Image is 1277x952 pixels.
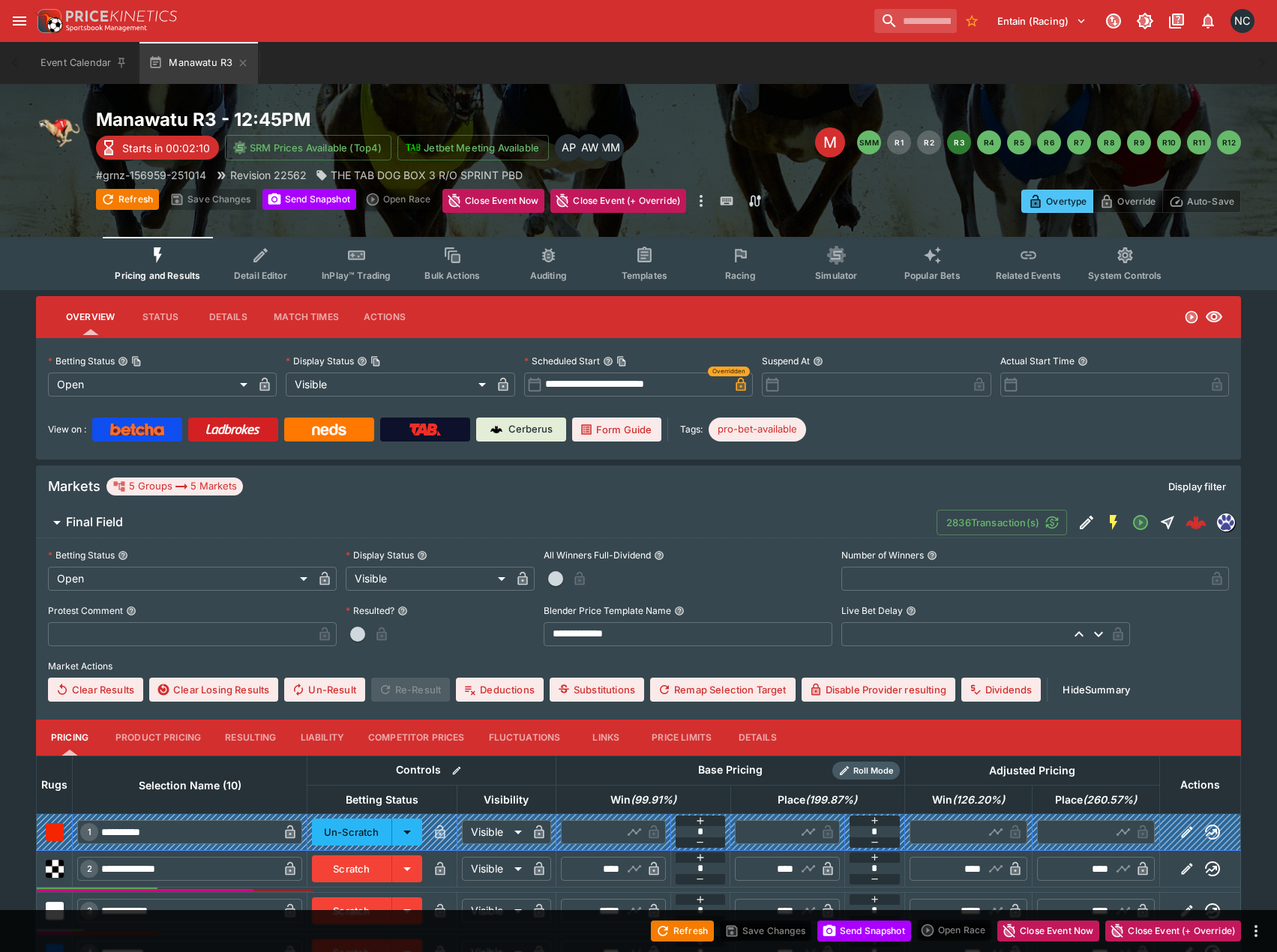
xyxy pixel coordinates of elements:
[1163,7,1190,34] button: Documentation
[54,299,127,335] button: Overview
[66,514,123,530] h6: Final Field
[622,270,667,281] span: Templates
[692,189,710,213] button: more
[126,606,136,616] button: Protest Comment
[36,108,84,156] img: greyhound_racing.png
[1187,130,1211,154] button: R11
[1218,514,1234,531] img: grnz
[961,678,1041,702] button: Dividends
[456,678,544,702] button: Deductions
[832,762,900,780] div: Show/hide Price Roll mode configuration.
[815,127,845,157] div: Edit Meeting
[48,418,86,442] label: View on :
[1039,791,1153,809] span: excl. Emergencies (260.57%)
[841,549,924,561] p: Number of Winners
[66,25,147,31] img: Sportsbook Management
[1046,193,1087,209] p: Overtype
[530,270,567,281] span: Auditing
[467,791,545,809] span: Visibility
[1078,356,1088,367] button: Actual Start Time
[66,10,177,22] img: PriceKinetics
[331,167,523,183] p: THE TAB DOG BOX 3 R/O SPRINT PBD
[1231,9,1255,33] div: Nick Conway
[96,108,669,131] h2: Copy To Clipboard
[477,720,573,756] button: Fluctuations
[1132,7,1159,34] button: Toggle light/dark mode
[397,606,408,616] button: Resulted?
[603,356,613,367] button: Scheduled StartCopy To Clipboard
[48,655,1229,678] label: Market Actions
[874,9,957,33] input: search
[960,9,984,33] button: No Bookmarks
[48,373,253,397] div: Open
[597,134,624,161] div: Michela Marris
[640,720,724,756] button: Price Limits
[490,424,502,436] img: Cerberus
[442,189,544,213] button: Close Event Now
[96,189,159,210] button: Refresh
[406,140,421,155] img: jetbet-logo.svg
[329,791,435,809] span: Betting Status
[289,720,356,756] button: Liability
[424,270,480,281] span: Bulk Actions
[1073,509,1100,536] button: Edit Detail
[307,756,556,785] th: Controls
[651,921,714,942] button: Refresh
[131,356,142,367] button: Copy To Clipboard
[572,720,640,756] button: Links
[312,819,392,846] button: Un-Scratch
[709,418,806,442] div: Betting Target: cerberus
[709,422,806,437] span: pro-bet-available
[905,756,1160,785] th: Adjusted Pricing
[761,791,874,809] span: excl. Emergencies (199.87%)
[1132,513,1150,531] svg: Open
[409,424,441,436] img: TabNZ
[1186,512,1207,533] img: logo-cerberus--red.svg
[149,678,278,702] button: Clear Losing Results
[127,299,194,335] button: Status
[48,567,313,591] div: Open
[947,130,971,154] button: R3
[213,720,288,756] button: Resulting
[572,418,661,442] a: Form Guide
[397,135,549,160] button: Jetbet Meeting Available
[988,9,1096,33] button: Select Tenant
[357,356,367,367] button: Display StatusCopy To Clipboard
[616,356,627,367] button: Copy To Clipboard
[312,424,346,436] img: Neds
[524,355,600,367] p: Scheduled Start
[37,756,73,813] th: Rugs
[817,921,911,942] button: Send Snapshot
[1217,513,1235,531] div: grnz
[576,134,603,161] div: Amanda Whitta
[110,424,164,436] img: Betcha
[805,791,857,809] em: ( 199.87 %)
[84,906,95,916] span: 3
[225,135,391,160] button: SRM Prices Available (Top4)
[550,678,644,702] button: Substitutions
[417,550,427,561] button: Display Status
[937,510,1067,535] button: 2836Transaction(s)
[1117,193,1156,209] p: Override
[680,418,703,442] label: Tags:
[857,130,881,154] button: SMM
[917,920,991,941] div: split button
[139,42,258,84] button: Manawatu R3
[122,777,258,795] span: Selection Name (10)
[1054,678,1139,702] button: HideSummary
[847,765,900,777] span: Roll Mode
[692,761,769,780] div: Base Pricing
[1154,509,1181,536] button: Straight
[48,678,143,702] button: Clear Results
[1127,509,1154,536] button: Open
[122,140,210,156] p: Starts in 00:02:10
[916,791,1021,809] span: excl. Emergencies (126.20%)
[33,6,63,36] img: PriceKinetics Logo
[284,678,364,702] button: Un-Result
[594,791,693,809] span: excl. Emergencies (99.91%)
[1021,190,1241,213] div: Start From
[802,678,955,702] button: Disable Provider resulting
[356,720,477,756] button: Competitor Prices
[887,130,911,154] button: R1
